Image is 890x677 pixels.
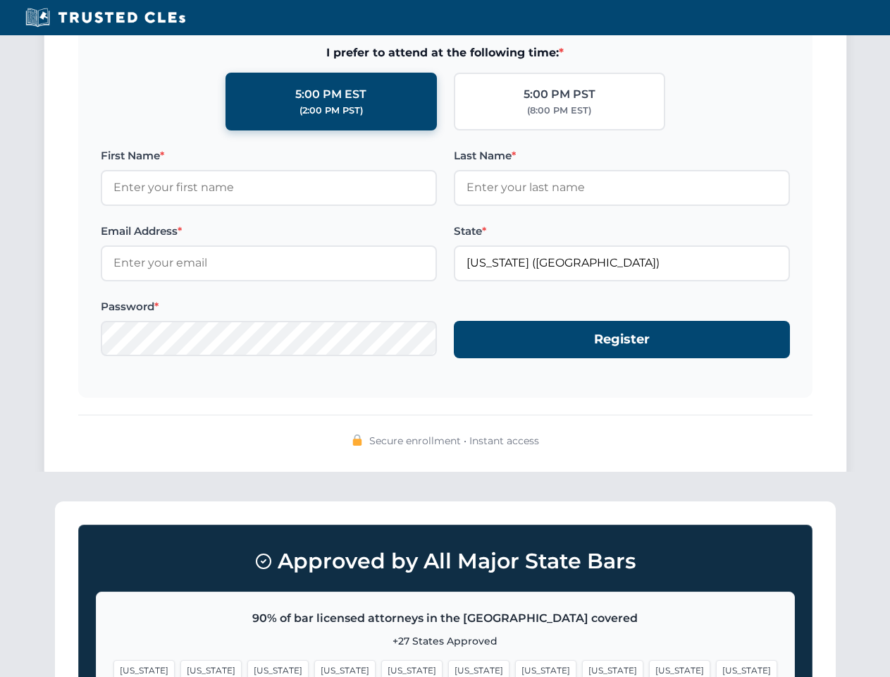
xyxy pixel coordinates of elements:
[527,104,591,118] div: (8:00 PM EST)
[454,223,790,240] label: State
[101,44,790,62] span: I prefer to attend at the following time:
[113,633,777,649] p: +27 States Approved
[295,85,366,104] div: 5:00 PM EST
[96,542,795,580] h3: Approved by All Major State Bars
[21,7,190,28] img: Trusted CLEs
[454,147,790,164] label: Last Name
[101,147,437,164] label: First Name
[101,223,437,240] label: Email Address
[454,170,790,205] input: Enter your last name
[454,321,790,358] button: Register
[101,245,437,281] input: Enter your email
[101,170,437,205] input: Enter your first name
[454,245,790,281] input: Florida (FL)
[101,298,437,315] label: Password
[352,434,363,446] img: 🔒
[299,104,363,118] div: (2:00 PM PST)
[113,609,777,628] p: 90% of bar licensed attorneys in the [GEOGRAPHIC_DATA] covered
[524,85,595,104] div: 5:00 PM PST
[369,433,539,449] span: Secure enrollment • Instant access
